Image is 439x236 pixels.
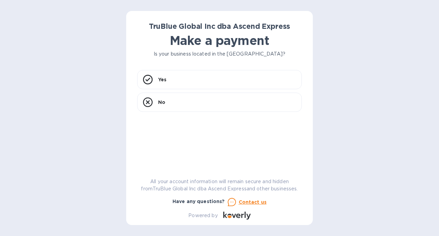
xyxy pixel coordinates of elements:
p: Is your business located in the [GEOGRAPHIC_DATA]? [137,50,302,58]
b: TruBlue Global Inc dba Ascend Express [149,22,290,31]
b: Have any questions? [173,199,225,204]
u: Contact us [239,199,267,205]
h1: Make a payment [137,33,302,48]
p: No [158,99,165,106]
p: All your account information will remain secure and hidden from TruBlue Global Inc dba Ascend Exp... [137,178,302,192]
p: Yes [158,76,166,83]
p: Powered by [188,212,217,219]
